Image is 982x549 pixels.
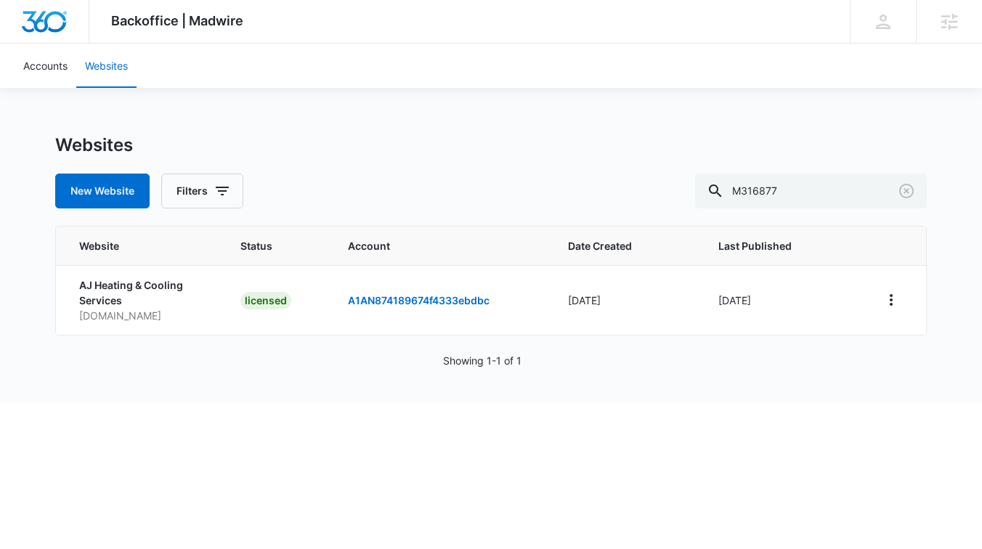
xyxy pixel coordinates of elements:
[695,174,927,208] input: Search
[79,277,206,308] p: AJ Heating & Cooling Services
[240,238,313,253] span: Status
[551,265,700,335] td: [DATE]
[880,288,903,312] button: View More
[718,238,824,253] span: Last Published
[240,292,291,309] div: licensed
[15,44,76,88] a: Accounts
[161,174,243,208] button: Filters
[568,238,662,253] span: Date Created
[55,174,150,208] button: New Website
[348,294,490,306] a: A1AN874189674f4333ebdbc
[55,134,133,156] h1: Websites
[895,179,918,203] button: Clear
[443,353,522,368] p: Showing 1-1 of 1
[701,265,863,335] td: [DATE]
[111,13,243,28] span: Backoffice | Madwire
[76,44,137,88] a: Websites
[79,238,184,253] span: Website
[348,238,534,253] span: Account
[79,308,206,323] p: [DOMAIN_NAME]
